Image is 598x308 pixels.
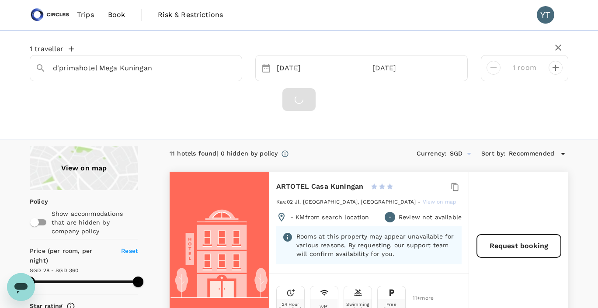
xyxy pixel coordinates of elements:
[77,10,94,20] span: Trips
[276,180,363,193] h6: ARTOTEL Casa Kuningan
[158,10,223,20] span: Risk & Restrictions
[7,273,35,301] iframe: Button to launch messaging window
[418,199,422,205] span: -
[423,199,457,205] span: View on map
[417,149,446,159] h6: Currency :
[30,5,70,24] img: Circles
[389,213,391,221] span: -
[508,61,542,75] input: Add rooms
[53,61,212,75] input: Search cities, hotels, work locations
[290,213,369,221] p: - KM from search location
[369,60,461,77] div: [DATE]
[476,234,561,258] button: Request booking
[236,67,237,69] button: Open
[52,209,137,235] p: Show accommodations that are hidden by company policy
[108,10,125,20] span: Book
[276,199,416,205] span: Kav.02 Jl. [GEOGRAPHIC_DATA], [GEOGRAPHIC_DATA]
[413,295,426,301] span: 11 + more
[509,149,554,159] span: Recommended
[30,197,35,206] p: Policy
[537,6,554,24] div: YT
[30,267,78,273] span: SGD 28 - SGD 360
[296,232,455,258] p: Rooms at this property may appear unavailable for various reasons. By requesting, our support tea...
[121,247,138,254] span: Reset
[30,146,138,190] a: View on map
[273,60,365,77] div: [DATE]
[481,149,505,159] h6: Sort by :
[423,198,457,205] a: View on map
[549,61,563,75] button: decrease
[30,45,74,53] button: 1 traveller
[399,213,462,221] p: Review not available
[170,149,278,159] div: 11 hotels found | 0 hidden by policy
[463,148,475,160] button: Open
[30,246,111,266] h6: Price (per room, per night)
